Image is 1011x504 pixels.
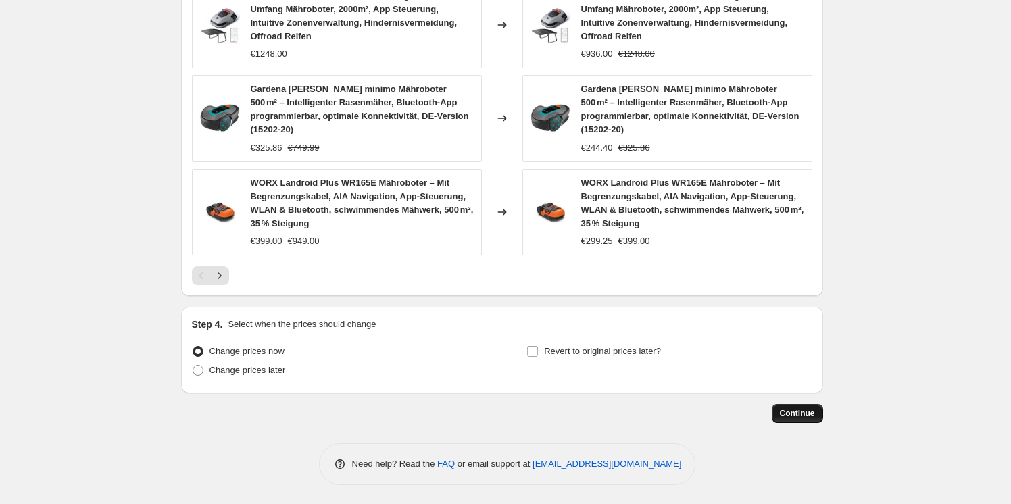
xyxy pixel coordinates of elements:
img: 51g-iPIde4S_80x.jpg [530,192,570,232]
p: Select when the prices should change [228,318,376,331]
strike: €1248.00 [618,47,655,61]
strike: €399.00 [618,234,650,248]
img: 718l2Gedv6L_80x.jpg [199,98,240,138]
div: €244.40 [581,141,613,155]
strike: €749.99 [288,141,320,155]
div: €936.00 [581,47,613,61]
strike: €949.00 [288,234,320,248]
div: €399.00 [251,234,282,248]
span: WORX Landroid Plus WR165E Mähroboter – Mit Begrenzungskabel, AIA Navigation, App-Steuerung, WLAN ... [581,178,804,228]
span: Gardena [PERSON_NAME] minimo Mähroboter 500 m² – Intelligenter Rasenmäher, Bluetooth-App programm... [251,84,469,134]
img: 71JKO9h4BZL_80x.jpg [199,5,240,45]
strike: €325.86 [618,141,650,155]
span: Revert to original prices later? [544,346,661,356]
button: Next [210,266,229,285]
h2: Step 4. [192,318,223,331]
span: Change prices later [209,365,286,375]
img: 51g-iPIde4S_80x.jpg [199,192,240,232]
div: €325.86 [251,141,282,155]
span: Continue [780,408,815,419]
span: WORX Landroid Plus WR165E Mähroboter – Mit Begrenzungskabel, AIA Navigation, App-Steuerung, WLAN ... [251,178,474,228]
button: Continue [772,404,823,423]
div: €1248.00 [251,47,287,61]
span: Gardena [PERSON_NAME] minimo Mähroboter 500 m² – Intelligenter Rasenmäher, Bluetooth-App programm... [581,84,799,134]
div: €299.25 [581,234,613,248]
a: [EMAIL_ADDRESS][DOMAIN_NAME] [533,459,681,469]
span: Need help? Read the [352,459,438,469]
img: 718l2Gedv6L_80x.jpg [530,98,570,138]
a: FAQ [437,459,455,469]
nav: Pagination [192,266,229,285]
img: 71JKO9h4BZL_80x.jpg [530,5,570,45]
span: Change prices now [209,346,285,356]
span: or email support at [455,459,533,469]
